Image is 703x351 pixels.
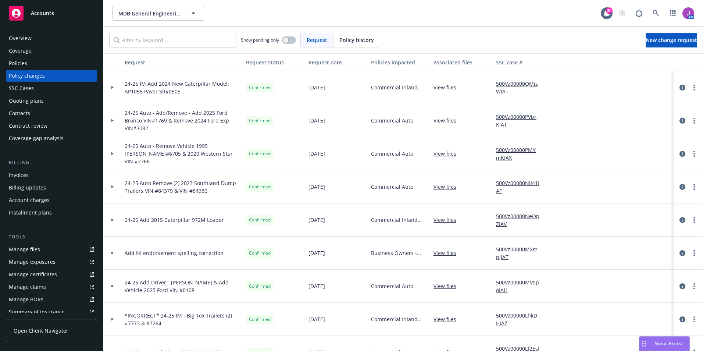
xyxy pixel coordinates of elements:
a: Contract review [6,120,97,132]
a: View files [433,216,462,224]
div: Request date [308,58,365,66]
span: 24-25 IM Add 2024 New Caterpillar Model: AP1055 Paver SR#0505 [125,80,240,95]
button: Request [122,53,243,71]
div: Manage BORs [9,294,43,305]
div: Drag to move [639,337,649,351]
a: circleInformation [678,216,687,224]
a: Contacts [6,107,97,119]
div: Toggle Row Expanded [103,170,122,203]
a: Policy changes [6,70,97,82]
div: SSC Cases [9,82,34,94]
a: more [690,282,699,291]
div: Toggle Row Expanded [103,203,122,237]
div: Coverage [9,45,32,57]
div: Quoting plans [9,95,44,107]
span: 24-25 Auto Remove (2) 2023 Southland Dump Trailers VIN #84379 & VIN #84380 [125,179,240,195]
span: Confirmed [249,117,271,124]
div: Contacts [9,107,30,119]
span: Confirmed [249,283,271,290]
div: Toggle Row Expanded [103,270,122,303]
a: Overview [6,32,97,44]
a: Policies [6,57,97,69]
div: Tools [6,233,97,241]
a: circleInformation [678,182,687,191]
a: 500Vz00000NeOpZIAV [496,212,545,228]
span: Confirmed [249,316,271,323]
span: 24-25 Add Driver - [PERSON_NAME] & Add Vehicle 2025 Ford VIN #0108 [125,279,240,294]
a: Invoices [6,169,97,181]
button: Request date [306,53,368,71]
span: Accounts [31,10,54,16]
a: View files [433,84,462,91]
div: Overview [9,32,32,44]
div: Billing updates [9,182,46,194]
div: Coverage gap analysis [9,132,64,144]
a: New change request [646,33,697,47]
a: 500Vz00000NiI41IAF [496,179,545,195]
div: Billing [6,159,97,166]
div: Toggle Row Expanded [103,137,122,170]
a: Account charges [6,194,97,206]
a: Manage files [6,244,97,255]
a: more [690,116,699,125]
a: Installment plans [6,207,97,219]
a: circleInformation [678,315,687,324]
div: Manage certificates [9,269,57,280]
button: Associated files [431,53,493,71]
div: 30 [606,7,613,14]
a: Billing updates [6,182,97,194]
div: Associated files [433,58,490,66]
span: Add NI endorsement spelling correction [125,249,224,257]
a: more [690,149,699,158]
button: Nova Assist [639,336,690,351]
a: more [690,83,699,92]
span: Business Owners - [GEOGRAPHIC_DATA] Business Condo (Residential Use) [371,249,428,257]
button: SSC case # [493,53,548,71]
a: Coverage [6,45,97,57]
span: Policy history [339,36,374,44]
a: Summary of insurance [6,306,97,318]
span: Confirmed [249,184,271,190]
a: 500Vz00000MXmpJIAT [496,245,545,261]
a: 500Vz00000PMYmKIAX [496,146,545,162]
button: Policies impacted [368,53,431,71]
div: Toggle Row Expanded [103,104,122,137]
span: Commercial Auto [371,282,413,290]
a: circleInformation [678,149,687,158]
a: View files [433,315,462,323]
div: Policies impacted [371,58,428,66]
span: [DATE] [308,282,325,290]
img: photo [682,7,694,19]
a: Manage BORs [6,294,97,305]
div: Request [125,58,240,66]
a: more [690,249,699,258]
div: Account charges [9,194,50,206]
div: Installment plans [9,207,52,219]
span: Commercial Inland Marine - 24-25 IM [371,315,428,323]
span: Request [307,36,327,44]
div: Manage exposures [9,256,56,268]
a: Quoting plans [6,95,97,107]
div: Request status [246,58,303,66]
a: 500Vz00000LhkDHIAZ [496,312,545,327]
a: Search [649,6,663,21]
a: View files [433,249,462,257]
span: Open Client Navigator [14,327,68,334]
a: Manage exposures [6,256,97,268]
div: Invoices [9,169,29,181]
a: more [690,182,699,191]
span: *INCORRECT* 24-25 IM - Big Tex Trailers (2) #7773 & #7264 [125,312,240,327]
div: Summary of insurance [9,306,65,318]
a: View files [433,183,462,191]
a: SSC Cases [6,82,97,94]
span: Confirmed [249,217,271,223]
div: Policy changes [9,70,45,82]
a: Manage certificates [6,269,97,280]
a: Manage claims [6,281,97,293]
span: [DATE] [308,117,325,124]
span: [DATE] [308,315,325,323]
span: [DATE] [308,84,325,91]
a: 500Vz00000PVbrKIAT [496,113,545,128]
a: circleInformation [678,282,687,291]
a: circleInformation [678,116,687,125]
